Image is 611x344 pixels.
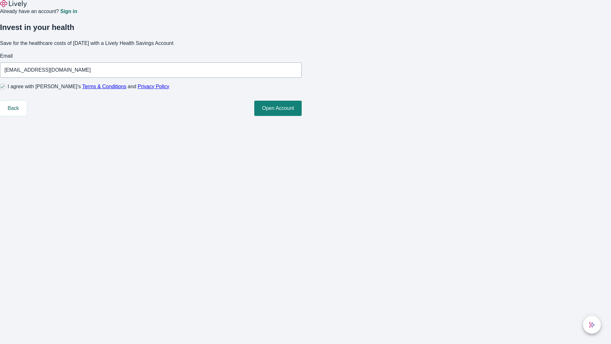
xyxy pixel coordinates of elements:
button: Open Account [254,101,302,116]
span: I agree with [PERSON_NAME]’s and [8,83,169,90]
button: chat [583,316,601,334]
svg: Lively AI Assistant [589,322,595,328]
a: Terms & Conditions [82,84,126,89]
a: Privacy Policy [138,84,170,89]
a: Sign in [60,9,77,14]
